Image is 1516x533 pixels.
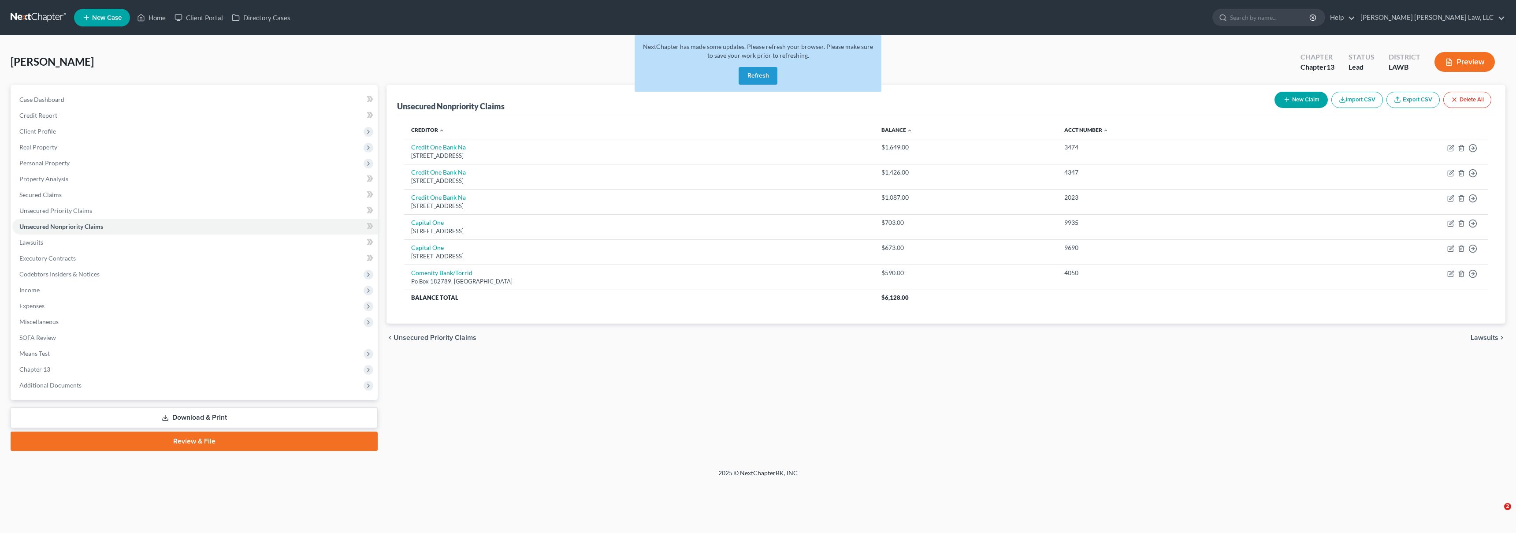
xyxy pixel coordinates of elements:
[12,235,378,250] a: Lawsuits
[411,127,444,133] a: Creditor expand_less
[12,330,378,346] a: SOFA Review
[19,365,50,373] span: Chapter 13
[227,10,295,26] a: Directory Cases
[19,207,92,214] span: Unsecured Priority Claims
[1498,334,1505,341] i: chevron_right
[1064,127,1108,133] a: Acct Number expand_less
[1064,243,1287,252] div: 9690
[1386,92,1440,108] a: Export CSV
[12,108,378,123] a: Credit Report
[19,223,103,230] span: Unsecured Nonpriority Claims
[19,191,62,198] span: Secured Claims
[19,270,100,278] span: Codebtors Insiders & Notices
[411,227,867,235] div: [STREET_ADDRESS]
[1064,193,1287,202] div: 2023
[411,277,867,286] div: Po Box 182789, [GEOGRAPHIC_DATA]
[170,10,227,26] a: Client Portal
[881,168,1050,177] div: $1,426.00
[1349,62,1375,72] div: Lead
[19,127,56,135] span: Client Profile
[411,252,867,261] div: [STREET_ADDRESS]
[386,334,394,341] i: chevron_left
[394,334,476,341] span: Unsecured Priority Claims
[1230,9,1311,26] input: Search by name...
[881,268,1050,277] div: $590.00
[411,219,444,226] a: Capital One
[411,168,466,176] a: Credit One Bank Na
[19,381,82,389] span: Additional Documents
[907,128,912,133] i: expand_less
[12,250,378,266] a: Executory Contracts
[11,407,378,428] a: Download & Print
[19,286,40,294] span: Income
[19,334,56,341] span: SOFA Review
[1064,143,1287,152] div: 3474
[881,218,1050,227] div: $703.00
[1103,128,1108,133] i: expand_less
[439,128,444,133] i: expand_less
[1326,63,1334,71] span: 13
[19,239,43,246] span: Lawsuits
[12,92,378,108] a: Case Dashboard
[404,290,874,306] th: Balance Total
[19,159,70,167] span: Personal Property
[133,10,170,26] a: Home
[19,143,57,151] span: Real Property
[411,244,444,251] a: Capital One
[411,194,466,201] a: Credit One Bank Na
[1300,62,1334,72] div: Chapter
[1389,52,1420,62] div: District
[739,67,777,85] button: Refresh
[881,143,1050,152] div: $1,649.00
[92,15,122,21] span: New Case
[1471,334,1498,341] span: Lawsuits
[11,55,94,68] span: [PERSON_NAME]
[1356,10,1505,26] a: [PERSON_NAME] [PERSON_NAME] Law, LLC
[19,302,45,309] span: Expenses
[1326,10,1355,26] a: Help
[11,432,378,451] a: Review & File
[386,334,476,341] button: chevron_left Unsecured Priority Claims
[1434,52,1495,72] button: Preview
[1064,218,1287,227] div: 9935
[1389,62,1420,72] div: LAWB
[397,101,505,112] div: Unsecured Nonpriority Claims
[12,187,378,203] a: Secured Claims
[12,219,378,235] a: Unsecured Nonpriority Claims
[1064,268,1287,277] div: 4050
[881,127,912,133] a: Balance expand_less
[411,143,466,151] a: Credit One Bank Na
[1443,92,1491,108] button: Delete All
[507,469,1009,485] div: 2025 © NextChapterBK, INC
[1064,168,1287,177] div: 4347
[1300,52,1334,62] div: Chapter
[881,193,1050,202] div: $1,087.00
[19,112,57,119] span: Credit Report
[1471,334,1505,341] button: Lawsuits chevron_right
[881,243,1050,252] div: $673.00
[19,175,68,183] span: Property Analysis
[1349,52,1375,62] div: Status
[19,254,76,262] span: Executory Contracts
[1504,503,1511,510] span: 2
[411,269,472,276] a: Comenity Bank/Torrid
[12,203,378,219] a: Unsecured Priority Claims
[881,294,909,301] span: $6,128.00
[1486,503,1507,524] iframe: Intercom live chat
[12,171,378,187] a: Property Analysis
[411,202,867,210] div: [STREET_ADDRESS]
[19,96,64,103] span: Case Dashboard
[19,318,59,325] span: Miscellaneous
[1331,92,1383,108] button: Import CSV
[1274,92,1328,108] button: New Claim
[643,43,873,59] span: NextChapter has made some updates. Please refresh your browser. Please make sure to save your wor...
[411,177,867,185] div: [STREET_ADDRESS]
[411,152,867,160] div: [STREET_ADDRESS]
[19,350,50,357] span: Means Test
